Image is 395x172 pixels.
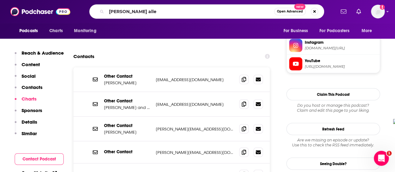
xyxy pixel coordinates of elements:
[15,61,40,73] button: Content
[362,27,372,35] span: More
[104,80,151,86] p: [PERSON_NAME]
[286,123,380,135] button: Refresh Feed
[73,51,94,62] h2: Contacts
[380,5,385,10] svg: Add a profile image
[279,25,316,37] button: open menu
[289,39,377,52] a: Instagram[DOMAIN_NAME][URL]
[49,27,63,35] span: Charts
[371,5,385,18] button: Show profile menu
[156,77,234,82] p: [EMAIL_ADDRESS][DOMAIN_NAME]
[156,126,234,132] p: [PERSON_NAME][EMAIL_ADDRESS][DOMAIN_NAME]
[22,84,42,90] p: Contacts
[305,46,377,51] span: instagram.com/ransomedheart
[286,88,380,101] button: Claim This Podcast
[15,107,42,119] button: Sponsors
[22,96,37,102] p: Charts
[15,130,37,142] button: Similar
[15,96,37,107] button: Charts
[104,149,151,155] p: Other Contact
[286,158,380,170] a: Seeing Double?
[74,27,96,35] span: Monitoring
[305,58,377,64] span: YouTube
[45,25,67,37] a: Charts
[15,119,37,130] button: Details
[156,102,234,107] p: [EMAIL_ADDRESS][DOMAIN_NAME]
[371,5,385,18] img: User Profile
[22,119,37,125] p: Details
[89,4,324,19] div: Search podcasts, credits, & more...
[305,40,377,45] span: Instagram
[286,103,380,108] span: Do you host or manage this podcast?
[10,6,70,17] img: Podchaser - Follow, Share and Rate Podcasts
[286,103,380,113] div: Claim and edit this page to your liking.
[286,138,380,148] div: Are we missing an episode or update? Use this to check the RSS feed immediately.
[15,73,36,85] button: Social
[387,151,392,156] span: 1
[277,10,303,13] span: Open Advanced
[22,61,40,67] p: Content
[357,25,380,37] button: open menu
[70,25,104,37] button: open menu
[338,6,349,17] a: Show notifications dropdown
[22,107,42,113] p: Sponsors
[374,151,389,166] iframe: Intercom live chat
[294,4,305,10] span: New
[15,84,42,96] button: Contacts
[305,64,377,69] span: https://www.youtube.com/@WildatHeartOfficial
[15,153,64,165] button: Contact Podcast
[274,8,306,15] button: Open AdvancedNew
[354,6,363,17] a: Show notifications dropdown
[22,50,64,56] p: Reach & Audience
[19,27,38,35] span: Podcasts
[104,98,151,104] p: Other Contact
[371,5,385,18] span: Logged in as amandawoods
[104,123,151,128] p: Other Contact
[15,50,64,61] button: Reach & Audience
[319,27,349,35] span: For Podcasters
[104,105,151,110] p: [PERSON_NAME] and Ransomed Heart Ministries
[283,27,308,35] span: For Business
[22,73,36,79] p: Social
[22,130,37,136] p: Similar
[15,25,46,37] button: open menu
[104,74,151,79] p: Other Contact
[106,7,274,17] input: Search podcasts, credits, & more...
[104,130,151,135] p: [PERSON_NAME]
[315,25,358,37] button: open menu
[156,150,234,155] p: [PERSON_NAME][EMAIL_ADDRESS][DOMAIN_NAME]
[289,57,377,71] a: YouTube[URL][DOMAIN_NAME]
